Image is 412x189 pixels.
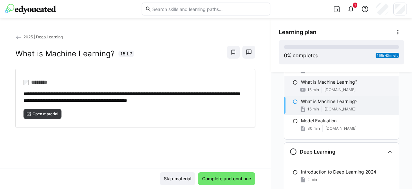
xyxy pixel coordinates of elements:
[301,169,376,175] p: Introduction to Deep Learning 2024
[163,175,192,182] span: Skip material
[307,177,317,182] span: 2 min
[284,52,287,59] span: 0
[120,51,132,57] span: 15 LP
[201,175,252,182] span: Complete and continue
[307,87,319,92] span: 15 min
[377,53,398,57] span: 119h 43m left
[301,118,337,124] p: Model Evaluation
[307,126,320,131] span: 30 min
[15,49,115,59] h2: What is Machine Learning?
[307,107,319,112] span: 15 min
[324,107,356,112] span: [DOMAIN_NAME]
[152,6,267,12] input: Search skills and learning paths…
[324,87,356,92] span: [DOMAIN_NAME]
[354,3,356,7] span: 1
[23,34,63,39] span: 2025 | Deep Learning
[15,34,63,39] a: 2025 | Deep Learning
[300,148,335,155] h3: Deep Learning
[198,172,255,185] button: Complete and continue
[32,111,59,117] span: Open material
[301,79,357,85] p: What is Machine Learning?
[325,126,357,131] span: [DOMAIN_NAME]
[284,52,319,59] div: % completed
[301,98,357,105] p: What is Machine Learning?
[160,172,195,185] button: Skip material
[279,29,316,36] span: Learning plan
[23,109,61,119] button: Open material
